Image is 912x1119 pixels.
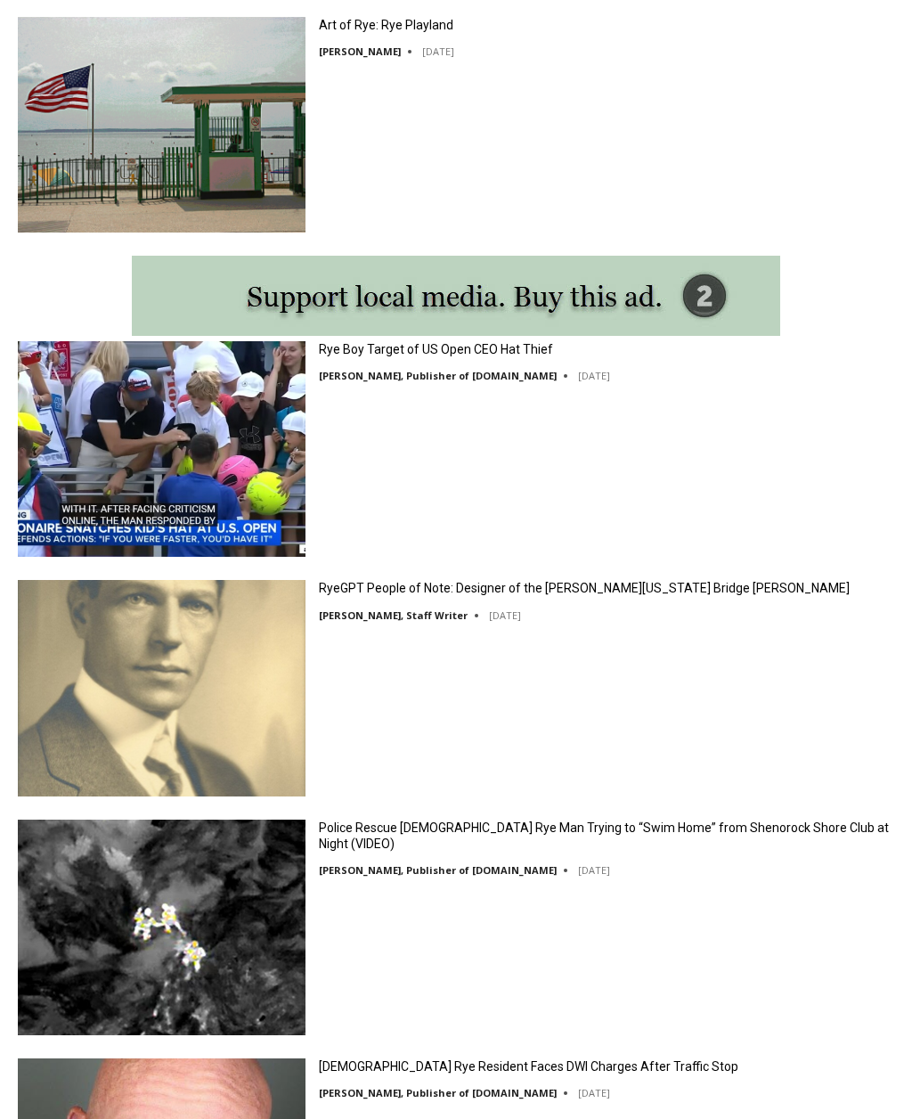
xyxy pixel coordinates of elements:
[466,177,826,217] span: Intern @ [DOMAIN_NAME]
[578,1086,610,1099] time: [DATE]
[578,369,610,382] time: [DATE]
[1,179,179,222] a: Open Tues. - Sun. [PHONE_NUMBER]
[578,863,610,877] time: [DATE]
[18,17,305,233] img: Art of Rye: Rye Playland
[450,1,842,173] div: "I learned about the history of a place I’d honestly never considered even as a resident of [GEOG...
[5,184,175,251] span: Open Tues. - Sun. [PHONE_NUMBER]
[18,341,305,557] img: Rye Boy Target of US Open CEO Hat Thief
[319,580,850,596] a: RyeGPT People of Note: Designer of the [PERSON_NAME][US_STATE] Bridge [PERSON_NAME]
[132,256,780,336] img: support local media, buy this ad
[319,1058,738,1074] a: [DEMOGRAPHIC_DATA] Rye Resident Faces DWI Charges After Traffic Stop
[422,45,454,58] time: [DATE]
[319,17,453,33] a: Art of Rye: Rye Playland
[319,369,557,382] a: [PERSON_NAME], Publisher of [DOMAIN_NAME]
[18,580,305,796] img: RyeGPT People of Note: Designer of the George Washington Bridge Othmar Ammann
[319,45,401,58] a: [PERSON_NAME]
[428,173,863,222] a: Intern @ [DOMAIN_NAME]
[319,863,557,877] a: [PERSON_NAME], Publisher of [DOMAIN_NAME]
[18,820,305,1035] img: Police Rescue 51 Year Old Rye Man Trying to “Swim Home” from Shenorock Shore Club at Night (VIDEO)
[489,609,521,622] time: [DATE]
[183,111,262,213] div: Located at [STREET_ADDRESS][PERSON_NAME]
[319,820,894,852] a: Police Rescue [DEMOGRAPHIC_DATA] Rye Man Trying to “Swim Home” from Shenorock Shore Club at Night...
[319,1086,557,1099] a: [PERSON_NAME], Publisher of [DOMAIN_NAME]
[319,609,468,622] a: [PERSON_NAME], Staff Writer
[319,341,553,357] a: Rye Boy Target of US Open CEO Hat Thief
